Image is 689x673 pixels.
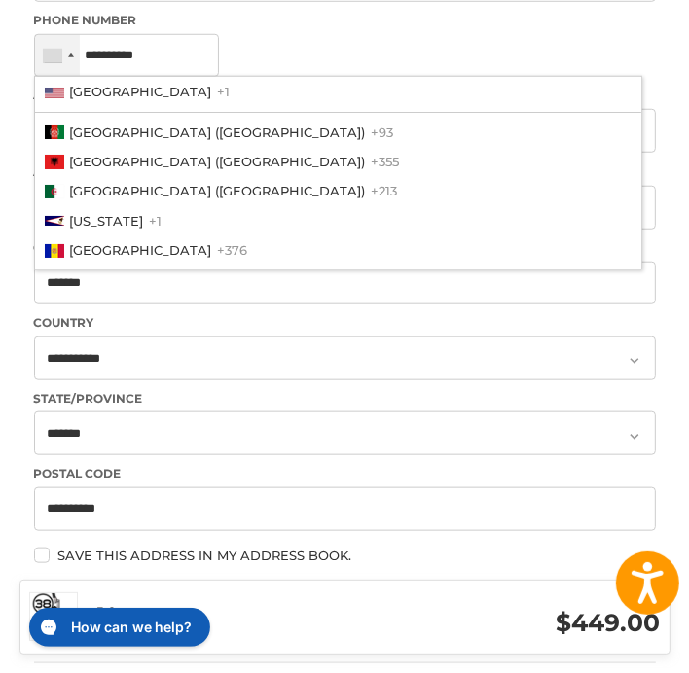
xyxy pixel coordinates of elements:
span: [GEOGRAPHIC_DATA] ([GEOGRAPHIC_DATA]) [70,154,366,169]
h3: $449.00 [379,608,660,638]
img: Evnroll 38 Tour Spec Zero Z1 Black Putter [30,593,77,640]
span: +93 [372,124,394,140]
iframe: Google Customer Reviews [528,620,689,673]
span: [US_STATE] [70,213,144,229]
span: +213 [372,183,398,198]
ul: List of countries [34,76,642,270]
span: [GEOGRAPHIC_DATA] [70,84,212,99]
span: [GEOGRAPHIC_DATA] [70,242,212,258]
iframe: Gorgias live chat messenger [19,601,216,654]
span: +1 [150,213,163,229]
span: +355 [372,154,400,169]
label: State/Province [34,390,656,407]
span: +376 [218,242,248,258]
label: Postal Code [34,465,656,482]
label: Save this address in my address book. [34,548,656,563]
span: [GEOGRAPHIC_DATA] (‫[GEOGRAPHIC_DATA]‬‎) [70,183,366,198]
h3: 1 Item [97,603,379,625]
label: Phone Number [34,12,656,29]
span: [GEOGRAPHIC_DATA] (‫[GEOGRAPHIC_DATA]‬‎) [70,124,366,140]
span: +1 [218,84,231,99]
label: Country [34,314,656,332]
